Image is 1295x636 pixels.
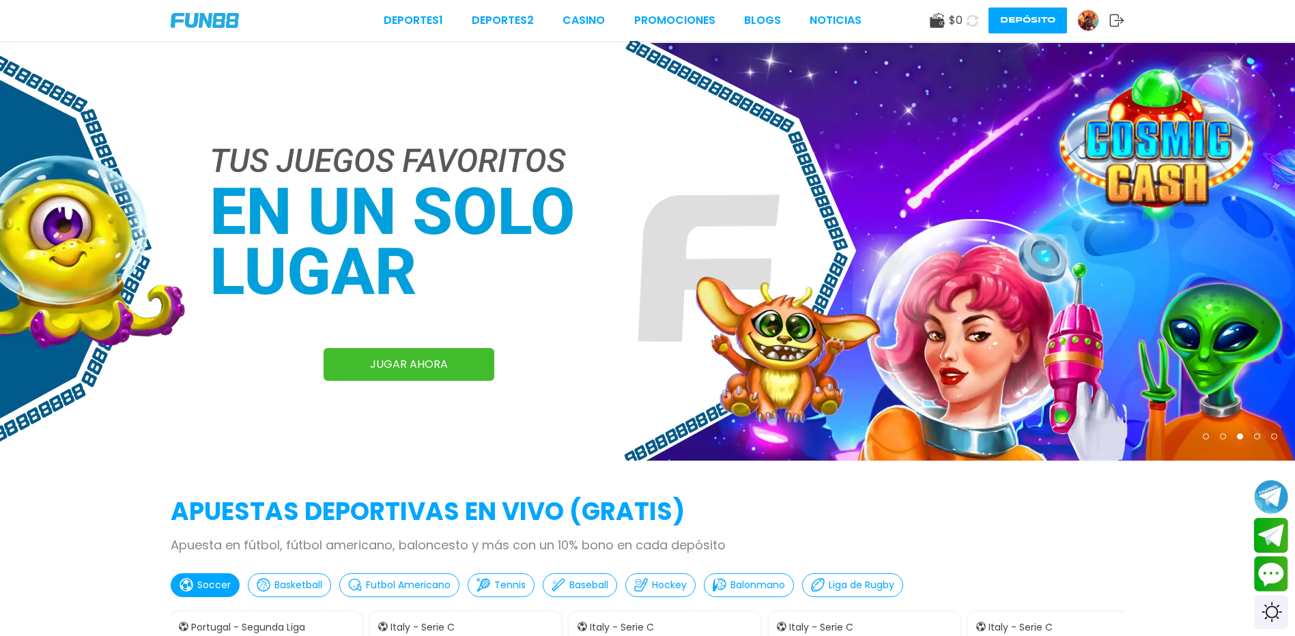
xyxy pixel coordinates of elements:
[1078,10,1098,31] img: Avatar
[829,578,894,592] p: Liga de Rugby
[730,578,785,592] p: Balonmano
[494,578,526,592] p: Tennis
[384,12,443,29] a: Deportes1
[171,13,239,28] img: Company Logo
[1254,556,1288,592] button: Contact customer service
[324,348,494,381] a: JUGAR AHORA
[274,578,322,592] p: Basketball
[634,12,715,29] a: Promociones
[1254,595,1288,629] div: Switch theme
[1254,518,1288,553] button: Join telegram
[590,620,654,635] p: Italy - Serie C
[744,12,781,29] a: BLOGS
[390,620,455,635] p: Italy - Serie C
[171,536,1124,554] p: Apuesta en fútbol, fútbol americano, baloncesto y más con un 10% bono en cada depósito
[1077,10,1109,31] a: Avatar
[810,12,862,29] a: NOTICIAS
[339,573,459,597] button: Futbol Americano
[988,8,1067,33] button: Depósito
[171,573,240,597] button: Soccer
[988,620,1053,635] p: Italy - Serie C
[625,573,696,597] button: Hockey
[366,578,451,592] p: Futbol Americano
[1254,479,1288,515] button: Join telegram channel
[248,573,331,597] button: Basketball
[197,578,231,592] p: Soccer
[472,12,534,29] a: Deportes2
[468,573,535,597] button: Tennis
[543,573,617,597] button: Baseball
[949,12,963,29] span: $ 0
[563,12,605,29] a: CASINO
[171,493,1124,530] h2: APUESTAS DEPORTIVAS EN VIVO (gratis)
[802,573,903,597] button: Liga de Rugby
[789,620,853,635] p: Italy - Serie C
[191,620,305,635] p: Portugal - Segunda Liga
[704,573,794,597] button: Balonmano
[652,578,687,592] p: Hockey
[569,578,608,592] p: Baseball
